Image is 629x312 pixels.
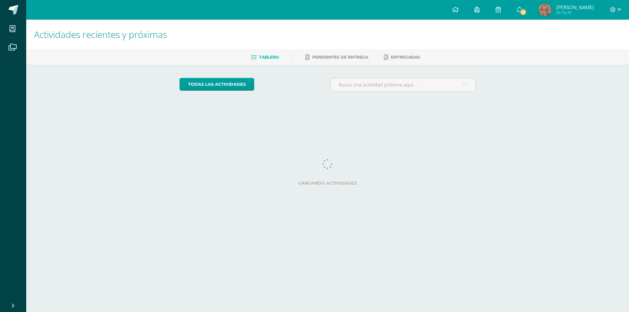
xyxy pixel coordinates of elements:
span: Entregadas [391,55,420,60]
span: 15 [520,9,527,16]
a: todas las Actividades [180,78,254,91]
a: Entregadas [384,52,420,63]
a: Pendientes de entrega [305,52,368,63]
span: [PERSON_NAME] [556,4,594,10]
label: Cargando actividades [180,181,476,186]
img: 67a3ee5be09eb7eedf428c1a72d31e06.png [538,3,551,16]
span: Mi Perfil [556,10,594,15]
a: Tablero [251,52,279,63]
span: Actividades recientes y próximas [34,28,167,41]
span: Pendientes de entrega [312,55,368,60]
input: Busca una actividad próxima aquí... [331,78,476,91]
span: Tablero [259,55,279,60]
